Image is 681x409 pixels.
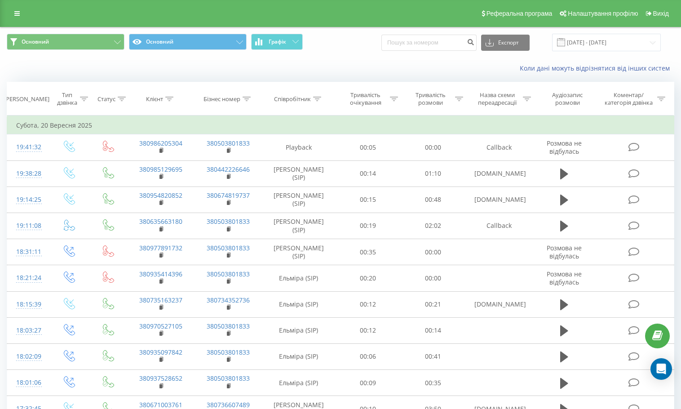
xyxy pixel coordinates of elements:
[335,265,400,291] td: 00:20
[547,270,582,286] span: Розмова не відбулась
[400,317,465,343] td: 00:14
[262,134,335,160] td: Playback
[207,191,250,200] a: 380674819737
[343,91,388,107] div: Тривалість очікування
[408,91,453,107] div: Тривалість розмови
[381,35,477,51] input: Пошук за номером
[139,322,182,330] a: 380970527105
[207,322,250,330] a: 380503801833
[486,10,553,17] span: Реферальна програма
[16,191,40,209] div: 19:14:25
[547,139,582,156] span: Розмова не відбулась
[7,34,124,50] button: Основний
[97,95,115,103] div: Статус
[16,374,40,391] div: 18:01:06
[465,213,533,239] td: Callback
[16,243,40,261] div: 18:31:11
[16,138,40,156] div: 19:41:32
[4,95,49,103] div: [PERSON_NAME]
[650,358,672,380] div: Open Intercom Messenger
[465,160,533,187] td: [DOMAIN_NAME]
[139,296,182,304] a: 380735163237
[335,187,400,213] td: 00:15
[335,343,400,369] td: 00:06
[262,370,335,396] td: Ельміра (SIP)
[335,370,400,396] td: 00:09
[465,134,533,160] td: Callback
[335,213,400,239] td: 00:19
[139,244,182,252] a: 380977891732
[207,244,250,252] a: 380503801833
[139,400,182,409] a: 380671003761
[207,217,250,226] a: 380503801833
[400,187,465,213] td: 00:48
[400,213,465,239] td: 02:02
[465,291,533,317] td: [DOMAIN_NAME]
[520,64,674,72] a: Коли дані можуть відрізнятися вiд інших систем
[207,400,250,409] a: 380736607489
[139,165,182,173] a: 380985129695
[465,187,533,213] td: [DOMAIN_NAME]
[262,187,335,213] td: [PERSON_NAME] (SIP)
[274,95,311,103] div: Співробітник
[400,370,465,396] td: 00:35
[400,134,465,160] td: 00:00
[262,265,335,291] td: Ельміра (SIP)
[335,160,400,187] td: 00:14
[481,35,530,51] button: Експорт
[146,95,163,103] div: Клієнт
[262,213,335,239] td: [PERSON_NAME] (SIP)
[16,348,40,365] div: 18:02:09
[139,191,182,200] a: 380954820852
[251,34,303,50] button: Графік
[547,244,582,260] span: Розмова не відбулась
[400,343,465,369] td: 00:41
[262,239,335,265] td: [PERSON_NAME] (SIP)
[269,39,286,45] span: Графік
[207,165,250,173] a: 380442226646
[139,374,182,382] a: 380937528652
[262,160,335,187] td: [PERSON_NAME] (SIP)
[207,139,250,147] a: 380503801833
[57,91,78,107] div: Тип дзвінка
[335,317,400,343] td: 00:12
[335,134,400,160] td: 00:05
[473,91,521,107] div: Назва схеми переадресації
[139,139,182,147] a: 380986205304
[207,270,250,278] a: 380503801833
[16,217,40,235] div: 19:11:08
[541,91,593,107] div: Аудіозапис розмови
[335,291,400,317] td: 00:12
[262,343,335,369] td: Ельміра (SIP)
[22,38,49,45] span: Основний
[335,239,400,265] td: 00:35
[400,239,465,265] td: 00:00
[400,160,465,187] td: 01:10
[16,269,40,287] div: 18:21:24
[16,296,40,313] div: 18:15:39
[262,291,335,317] td: Ельміра (SIP)
[653,10,669,17] span: Вихід
[129,34,247,50] button: Основний
[139,270,182,278] a: 380935414396
[139,217,182,226] a: 380635663180
[203,95,240,103] div: Бізнес номер
[400,265,465,291] td: 00:00
[7,116,674,134] td: Субота, 20 Вересня 2025
[568,10,638,17] span: Налаштування профілю
[207,296,250,304] a: 380734352736
[400,291,465,317] td: 00:21
[602,91,655,107] div: Коментар/категорія дзвінка
[16,165,40,182] div: 19:38:28
[207,374,250,382] a: 380503801833
[139,348,182,356] a: 380935097842
[262,317,335,343] td: Ельміра (SIP)
[16,322,40,339] div: 18:03:27
[207,348,250,356] a: 380503801833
